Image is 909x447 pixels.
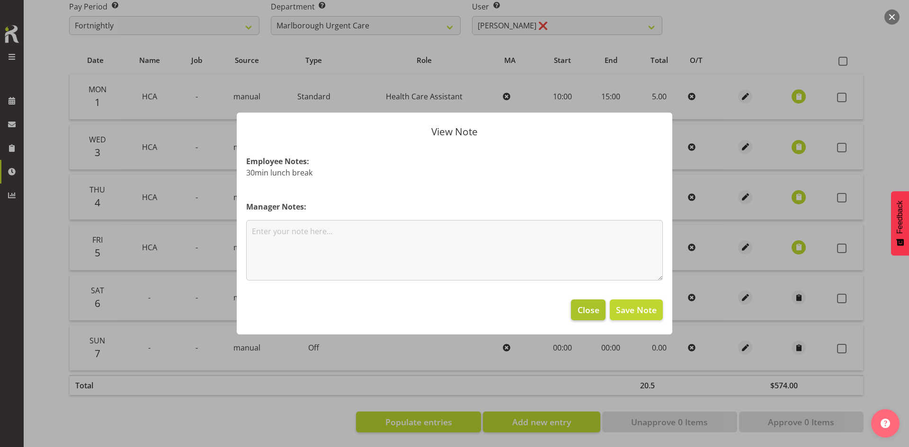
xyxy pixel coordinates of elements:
img: help-xxl-2.png [881,419,890,428]
p: 30min lunch break [246,167,663,178]
h4: Manager Notes: [246,201,663,212]
h4: Employee Notes: [246,156,663,167]
span: Close [578,304,599,316]
span: Save Note [616,304,657,316]
button: Feedback - Show survey [891,191,909,255]
p: View Note [246,127,663,137]
button: Save Note [610,299,663,320]
span: Feedback [896,201,904,234]
button: Close [571,299,605,320]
